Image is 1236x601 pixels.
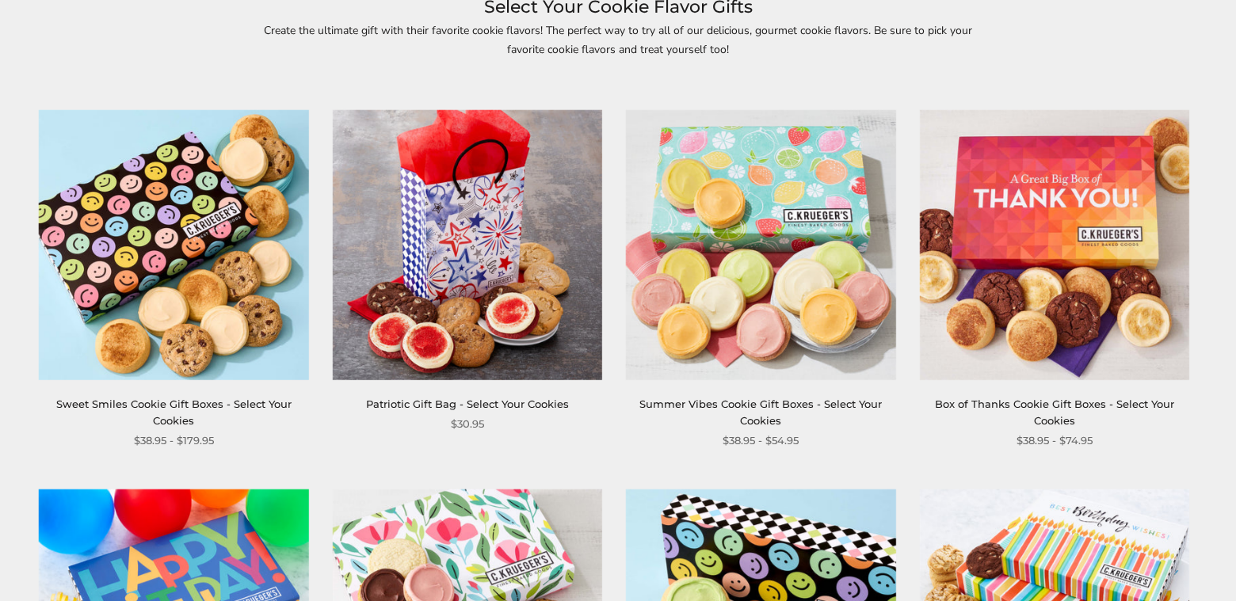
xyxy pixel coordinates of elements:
a: Sweet Smiles Cookie Gift Boxes - Select Your Cookies [56,397,292,427]
img: Sweet Smiles Cookie Gift Boxes - Select Your Cookies [39,110,309,380]
span: $38.95 - $74.95 [1017,432,1093,449]
img: Box of Thanks Cookie Gift Boxes - Select Your Cookies [920,110,1190,380]
iframe: Sign Up via Text for Offers [13,541,164,588]
p: Create the ultimate gift with their favorite cookie flavors! The perfect way to try all of our de... [254,21,982,58]
span: $38.95 - $179.95 [134,432,214,449]
a: Patriotic Gift Bag - Select Your Cookies [366,397,569,410]
a: Summer Vibes Cookie Gift Boxes - Select Your Cookies [639,397,882,427]
span: $30.95 [451,416,484,432]
span: $38.95 - $54.95 [723,432,799,449]
img: Summer Vibes Cookie Gift Boxes - Select Your Cookies [626,110,896,380]
a: Box of Thanks Cookie Gift Boxes - Select Your Cookies [935,397,1174,427]
img: Patriotic Gift Bag - Select Your Cookies [333,110,603,380]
